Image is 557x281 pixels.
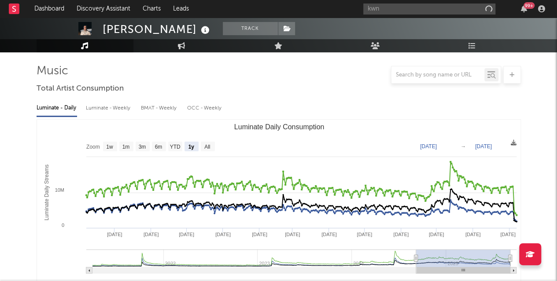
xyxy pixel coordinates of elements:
text: [DATE] [321,232,337,237]
text: 1w [106,144,113,150]
text: [DATE] [179,232,194,237]
text: [DATE] [143,232,159,237]
div: OCC - Weekly [187,101,222,116]
text: 1m [122,144,129,150]
button: Track [223,22,278,35]
text: [DATE] [428,232,444,237]
text: [DATE] [107,232,122,237]
input: Search by song name or URL [391,72,484,79]
text: [DATE] [420,143,437,150]
text: 1y [188,144,194,150]
text: Luminate Daily Streams [43,164,49,220]
div: 99 + [524,2,535,9]
text: [DATE] [357,232,372,237]
text: [DATE] [393,232,409,237]
text: [DATE] [475,143,492,150]
text: YTD [170,144,180,150]
text: 0 [61,223,64,228]
div: [PERSON_NAME] [103,22,212,36]
text: 10M [55,187,64,193]
text: 3m [138,144,146,150]
text: Luminate Daily Consumption [234,123,324,131]
div: Luminate - Weekly [86,101,132,116]
text: 6m [155,144,162,150]
text: [DATE] [285,232,300,237]
input: Search for artists [363,4,495,15]
text: Zoom [86,144,100,150]
text: → [461,143,466,150]
text: [DATE] [500,232,516,237]
text: [DATE] [465,232,480,237]
span: Total Artist Consumption [37,84,124,94]
div: BMAT - Weekly [141,101,178,116]
button: 99+ [521,5,527,12]
text: All [204,144,210,150]
text: [DATE] [252,232,267,237]
text: [DATE] [215,232,231,237]
div: Luminate - Daily [37,101,77,116]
